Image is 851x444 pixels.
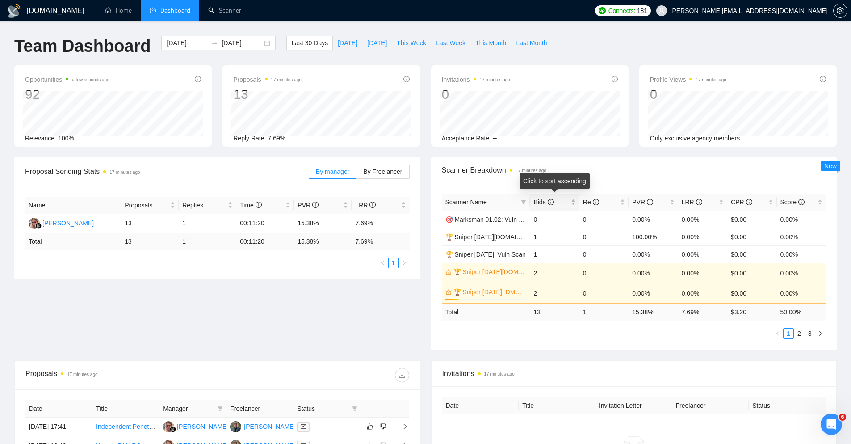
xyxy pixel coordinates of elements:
[442,303,530,321] td: Total
[453,287,525,297] a: 🏆 Sniper [DATE]: DMARC
[29,218,40,229] img: KG
[629,263,678,283] td: 0.00%
[453,267,525,277] a: 🏆 Sniper [DATE][DOMAIN_NAME]: DMARC
[727,228,776,245] td: $0.00
[150,7,156,13] span: dashboard
[230,421,241,432] img: JS
[352,406,357,411] span: filter
[355,202,376,209] span: LRR
[780,199,805,206] span: Score
[377,258,388,268] button: left
[316,168,349,175] span: By manager
[236,233,294,250] td: 00:11:20
[233,86,302,103] div: 13
[772,328,783,339] button: left
[784,329,793,338] a: 1
[389,258,398,268] a: 1
[25,135,54,142] span: Relevance
[442,135,490,142] span: Acceptance Rate
[211,39,218,47] span: swap-right
[92,418,159,436] td: Independent Penetration Test / Pentest & Security Assessment
[403,76,410,82] span: info-circle
[727,211,776,228] td: $0.00
[833,7,847,14] a: setting
[632,199,653,206] span: PVR
[637,6,647,16] span: 181
[530,211,579,228] td: 0
[727,245,776,263] td: $0.00
[291,38,328,48] span: Last 30 Days
[399,258,410,268] button: right
[629,228,678,245] td: 100.00%
[583,199,599,206] span: Re
[256,202,262,208] span: info-circle
[298,202,319,209] span: PVR
[821,414,842,435] iframe: Intercom live chat
[121,233,179,250] td: 13
[226,400,293,418] th: Freelancer
[579,303,629,321] td: 1
[378,421,389,432] button: dislike
[442,368,826,379] span: Invitations
[579,245,629,263] td: 0
[516,38,547,48] span: Last Month
[163,423,228,430] a: KG[PERSON_NAME]
[815,328,826,339] button: right
[678,283,727,303] td: 0.00%
[121,197,179,214] th: Proposals
[286,36,333,50] button: Last 30 Days
[672,397,749,414] th: Freelancer
[442,86,510,103] div: 0
[650,135,740,142] span: Only exclusive agency members
[519,195,528,209] span: filter
[367,423,373,430] span: like
[25,418,92,436] td: [DATE] 17:41
[629,211,678,228] td: 0.00%
[678,228,727,245] td: 0.00%
[109,170,140,175] time: 17 minutes ago
[25,74,109,85] span: Opportunities
[593,199,599,205] span: info-circle
[179,233,236,250] td: 1
[105,7,132,14] a: homeHome
[511,36,552,50] button: Last Month
[42,218,94,228] div: [PERSON_NAME]
[696,77,726,82] time: 17 minutes ago
[96,423,270,430] a: Independent Penetration Test / Pentest & Security Assessment
[163,404,214,414] span: Manager
[25,166,309,177] span: Proposal Sending Stats
[777,211,826,228] td: 0.00%
[798,199,805,205] span: info-circle
[484,372,515,376] time: 17 minutes ago
[775,331,780,336] span: left
[794,329,804,338] a: 2
[777,263,826,283] td: 0.00%
[380,260,386,266] span: left
[268,135,286,142] span: 7.69%
[297,404,348,414] span: Status
[682,199,702,206] span: LRR
[195,76,201,82] span: info-circle
[818,331,823,336] span: right
[395,368,409,382] button: download
[179,197,236,214] th: Replies
[395,423,408,430] span: right
[579,283,629,303] td: 0
[7,4,21,18] img: logo
[442,74,510,85] span: Invitations
[222,38,262,48] input: End date
[397,38,426,48] span: This Week
[521,199,526,205] span: filter
[530,283,579,303] td: 2
[333,36,362,50] button: [DATE]
[121,214,179,233] td: 13
[363,168,402,175] span: By Freelancer
[579,228,629,245] td: 0
[216,402,225,415] span: filter
[629,303,678,321] td: 15.38 %
[727,303,776,321] td: $ 3.20
[480,77,510,82] time: 17 minutes ago
[25,400,92,418] th: Date
[182,200,226,210] span: Replies
[516,168,546,173] time: 17 minutes ago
